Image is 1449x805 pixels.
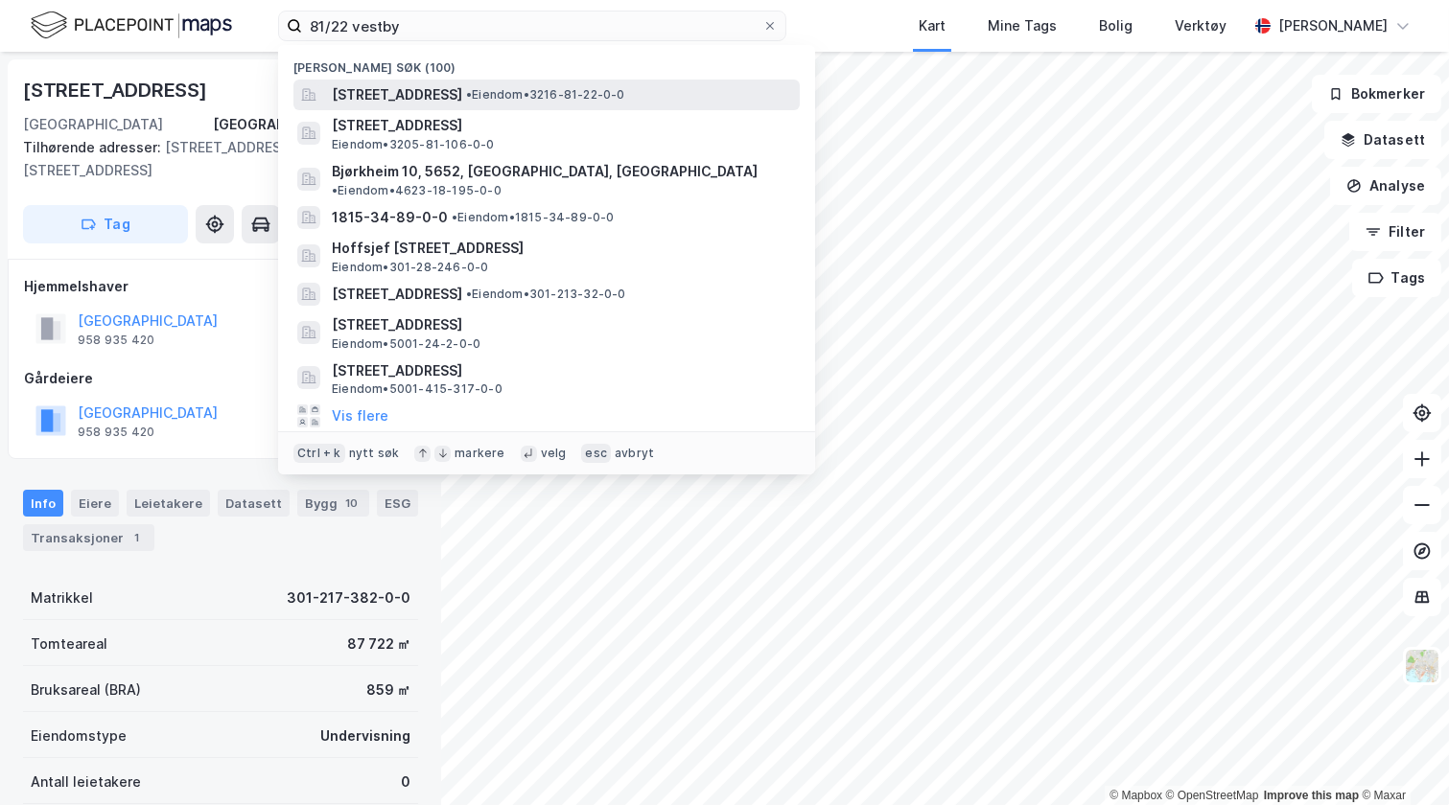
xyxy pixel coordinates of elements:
[349,446,400,461] div: nytt søk
[1264,789,1359,802] a: Improve this map
[581,444,611,463] div: esc
[401,770,410,793] div: 0
[78,333,154,348] div: 958 935 420
[332,381,502,397] span: Eiendom • 5001-415-317-0-0
[23,75,211,105] div: [STREET_ADDRESS]
[347,632,410,655] div: 87 722 ㎡
[302,11,762,40] input: Søk på adresse, matrikkel, gårdeiere, leietakere eller personer
[78,425,154,440] div: 958 935 420
[332,313,792,336] span: [STREET_ADDRESS]
[31,770,141,793] div: Antall leietakere
[919,14,946,37] div: Kart
[293,444,345,463] div: Ctrl + k
[332,237,792,260] span: Hoffsjef [STREET_ADDRESS]
[452,210,615,225] span: Eiendom • 1815-34-89-0-0
[377,490,418,517] div: ESG
[341,494,362,513] div: 10
[23,113,163,136] div: [GEOGRAPHIC_DATA]
[31,678,141,701] div: Bruksareal (BRA)
[1166,789,1259,802] a: OpenStreetMap
[332,160,758,183] span: Bjørkheim 10, 5652, [GEOGRAPHIC_DATA], [GEOGRAPHIC_DATA]
[1324,121,1441,159] button: Datasett
[128,528,147,547] div: 1
[988,14,1057,37] div: Mine Tags
[332,283,462,306] span: [STREET_ADDRESS]
[23,139,165,155] span: Tilhørende adresser:
[23,205,188,243] button: Tag
[71,490,119,517] div: Eiere
[31,9,232,42] img: logo.f888ab2527a4732fd821a326f86c7f29.svg
[615,446,654,461] div: avbryt
[297,490,369,517] div: Bygg
[1099,14,1133,37] div: Bolig
[332,206,448,229] span: 1815-34-89-0-0
[127,490,210,517] div: Leietakere
[31,724,127,747] div: Eiendomstype
[1110,789,1162,802] a: Mapbox
[213,113,418,136] div: [GEOGRAPHIC_DATA], 217/382
[31,632,107,655] div: Tomteareal
[332,137,495,152] span: Eiendom • 3205-81-106-0-0
[452,210,457,224] span: •
[466,87,625,103] span: Eiendom • 3216-81-22-0-0
[278,45,815,80] div: [PERSON_NAME] søk (100)
[1349,213,1441,251] button: Filter
[332,183,502,198] span: Eiendom • 4623-18-195-0-0
[332,114,792,137] span: [STREET_ADDRESS]
[1353,713,1449,805] iframe: Chat Widget
[24,367,417,390] div: Gårdeiere
[332,336,480,352] span: Eiendom • 5001-24-2-0-0
[455,446,504,461] div: markere
[23,136,403,182] div: [STREET_ADDRESS], [STREET_ADDRESS]
[332,359,792,382] span: [STREET_ADDRESS]
[332,83,462,106] span: [STREET_ADDRESS]
[218,490,290,517] div: Datasett
[320,724,410,747] div: Undervisning
[287,586,410,609] div: 301-217-382-0-0
[1312,75,1441,113] button: Bokmerker
[31,586,93,609] div: Matrikkel
[541,446,567,461] div: velg
[332,183,338,197] span: •
[466,287,626,302] span: Eiendom • 301-213-32-0-0
[1352,259,1441,297] button: Tags
[466,287,472,301] span: •
[1330,167,1441,205] button: Analyse
[1404,648,1440,684] img: Z
[366,678,410,701] div: 859 ㎡
[23,524,154,551] div: Transaksjoner
[466,87,472,102] span: •
[24,275,417,298] div: Hjemmelshaver
[1278,14,1388,37] div: [PERSON_NAME]
[1353,713,1449,805] div: Kontrollprogram for chat
[23,490,63,517] div: Info
[332,404,388,427] button: Vis flere
[1175,14,1227,37] div: Verktøy
[332,260,488,275] span: Eiendom • 301-28-246-0-0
